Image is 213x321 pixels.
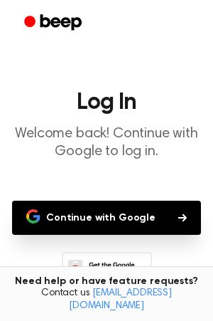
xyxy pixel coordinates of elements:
h1: Log In [11,91,202,114]
span: Contact us [9,288,204,312]
p: Welcome back! Continue with Google to log in. [11,125,202,161]
a: [EMAIL_ADDRESS][DOMAIN_NAME] [69,288,172,311]
a: Beep [14,9,94,37]
button: Continue with Google [12,201,201,235]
